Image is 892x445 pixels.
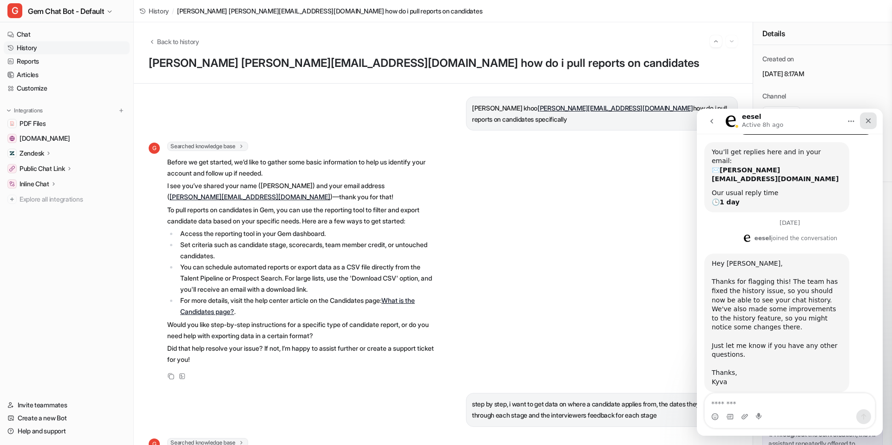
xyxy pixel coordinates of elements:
[149,37,199,46] button: Back to history
[9,151,15,156] img: Zendesk
[710,35,722,47] button: Go to previous session
[170,193,330,201] a: [PERSON_NAME][EMAIL_ADDRESS][DOMAIN_NAME]
[766,108,797,117] p: Public chat
[697,109,883,436] iframe: Intercom live chat
[167,157,439,179] p: Before we get started, we’d like to gather some basic information to help us identify your accoun...
[4,399,130,412] a: Invite teammates
[9,121,15,126] img: PDF Files
[4,55,130,68] a: Reports
[20,179,49,189] p: Inline Chat
[472,399,732,421] p: step by step, i want to get data on where a candidate applies from, the dates they moved through ...
[172,6,174,16] span: /
[4,41,130,54] a: History
[4,82,130,95] a: Customize
[20,192,126,207] span: Explore all integrations
[726,35,738,47] button: Go to next session
[149,6,169,16] span: History
[28,5,104,18] span: Gem Chat Bot - Default
[157,37,199,46] span: Back to history
[167,142,248,151] span: Searched knowledge base
[20,149,44,158] p: Zendesk
[4,28,130,41] a: Chat
[762,92,786,101] p: Channel
[167,319,439,341] p: Would you like step-by-step instructions for a specific type of candidate report, or do you need ...
[762,69,883,79] p: [DATE] 8:17AM
[177,262,439,295] li: You can schedule automated reports or export data as a CSV file directly from the Talent Pipeline...
[177,6,483,16] span: [PERSON_NAME] [PERSON_NAME][EMAIL_ADDRESS][DOMAIN_NAME] how do i pull reports on candidates
[9,166,15,171] img: Public Chat Link
[753,22,892,45] div: Details
[9,136,15,141] img: status.gem.com
[177,295,439,317] li: For more details, visit the help center article on the Candidates page: .
[20,119,46,128] span: PDF Files
[149,57,738,70] h1: [PERSON_NAME] [PERSON_NAME][EMAIL_ADDRESS][DOMAIN_NAME] how do i pull reports on candidates
[4,412,130,425] a: Create a new Bot
[4,68,130,81] a: Articles
[118,107,125,114] img: menu_add.svg
[4,425,130,438] a: Help and support
[14,107,43,114] p: Integrations
[4,193,130,206] a: Explore all integrations
[167,204,439,227] p: To pull reports on candidates in Gem, you can use the reporting tool to filter and export candida...
[4,132,130,145] a: status.gem.com[DOMAIN_NAME]
[20,164,65,173] p: Public Chat Link
[20,134,70,143] span: [DOMAIN_NAME]
[4,106,46,115] button: Integrations
[7,195,17,204] img: explore all integrations
[177,239,439,262] li: Set criteria such as candidate stage, scorecards, team member credit, or untouched candidates.
[167,343,439,365] p: Did that help resolve your issue? If not, I’m happy to assist further or create a support ticket ...
[713,37,719,46] img: Previous session
[7,3,22,18] span: G
[538,104,693,112] a: [PERSON_NAME][EMAIL_ADDRESS][DOMAIN_NAME]
[6,107,12,114] img: expand menu
[472,103,732,125] p: [PERSON_NAME] khoo how do i pull reports on candidates specifically
[139,6,169,16] a: History
[4,117,130,130] a: PDF FilesPDF Files
[9,181,15,187] img: Inline Chat
[149,143,160,154] span: G
[728,37,735,46] img: Next session
[177,228,439,239] li: Access the reporting tool in your Gem dashboard.
[167,180,439,203] p: I see you’ve shared your name ([PERSON_NAME]) and your email address ( )—thank you for that!
[762,54,794,64] p: Created on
